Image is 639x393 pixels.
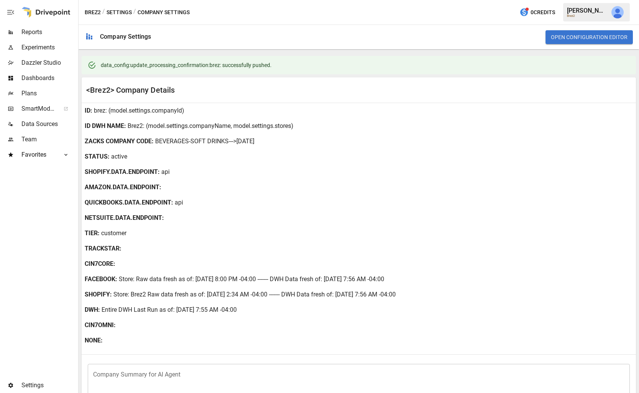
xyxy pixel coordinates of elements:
b: FACEBOOK : [85,275,117,284]
div: / [133,8,136,17]
p: Entire DWH Last Run as of: [DATE] 7:55 AM -04:00 [102,305,237,314]
b: SHOPIFY : [85,290,112,299]
p: Store: Raw data fresh as of: [DATE] 8:00 PM -04:00 ------- DWH Data fresh of: [DATE] 7:56 AM -04:00 [119,275,384,284]
b: NETSUITE.DATA.ENDPOINT : [85,213,164,223]
b: DWH : [85,305,100,314]
b: CIN7CORE : [85,259,115,269]
b: NONE : [85,336,103,345]
span: Team [21,135,77,144]
img: Derek Yimoyines [611,6,624,18]
div: <Brez2> Company Details [86,85,359,95]
p: api [175,198,183,207]
p: Store: Brez2 Raw data fresh as of: [DATE] 2:34 AM -04:00 ------- DWH Data fresh of: [DATE] 7:56 A... [113,290,396,299]
p: Brez2 [128,121,143,131]
span: Favorites [21,150,55,159]
button: Brez2 [85,8,101,17]
span: Settings [21,381,77,390]
button: Open Configuration Editor [546,30,633,44]
b: SHOPIFY.DATA.ENDPOINT : [85,167,160,177]
b: ZACKS COMPANY CODE : [85,137,154,146]
div: Brez2 [567,14,607,18]
b: TIER: [85,229,100,238]
p: api [161,167,170,177]
p: : (model.settings.companyName, model.settings.stores) [143,121,293,131]
span: Dazzler Studio [21,58,77,67]
p: customer [101,229,126,238]
span: Experiments [21,43,77,52]
p: : (model.settings.companyId) [105,106,184,115]
b: AMAZON.DATA.ENDPOINT : [85,183,161,192]
b: TRACKSTAR : [85,244,121,253]
b: CIN7OMNI : [85,321,116,330]
button: 0Credits [516,5,558,20]
span: Plans [21,89,77,98]
p: BEVERAGES-SOFT DRINKS [155,137,229,146]
div: data_config:update_processing_confirmation:brez: successfully pushed. [101,58,272,72]
div: Company Settings [100,33,151,40]
button: Derek Yimoyines [607,2,628,23]
span: SmartModel [21,104,55,113]
span: Dashboards [21,74,77,83]
b: QUICKBOOKS.DATA.ENDPOINT : [85,198,173,207]
span: ™ [55,103,60,113]
b: STATUS : [85,152,110,161]
div: [PERSON_NAME] [567,7,607,14]
button: Settings [106,8,132,17]
span: 0 Credits [531,8,555,17]
p: brez [94,106,105,115]
p: --->[DATE] [229,137,254,146]
b: ID DWH NAME : [85,121,126,131]
span: Data Sources [21,120,77,129]
span: Reports [21,28,77,37]
p: active [111,152,127,161]
b: ID : [85,106,92,115]
div: / [102,8,105,17]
